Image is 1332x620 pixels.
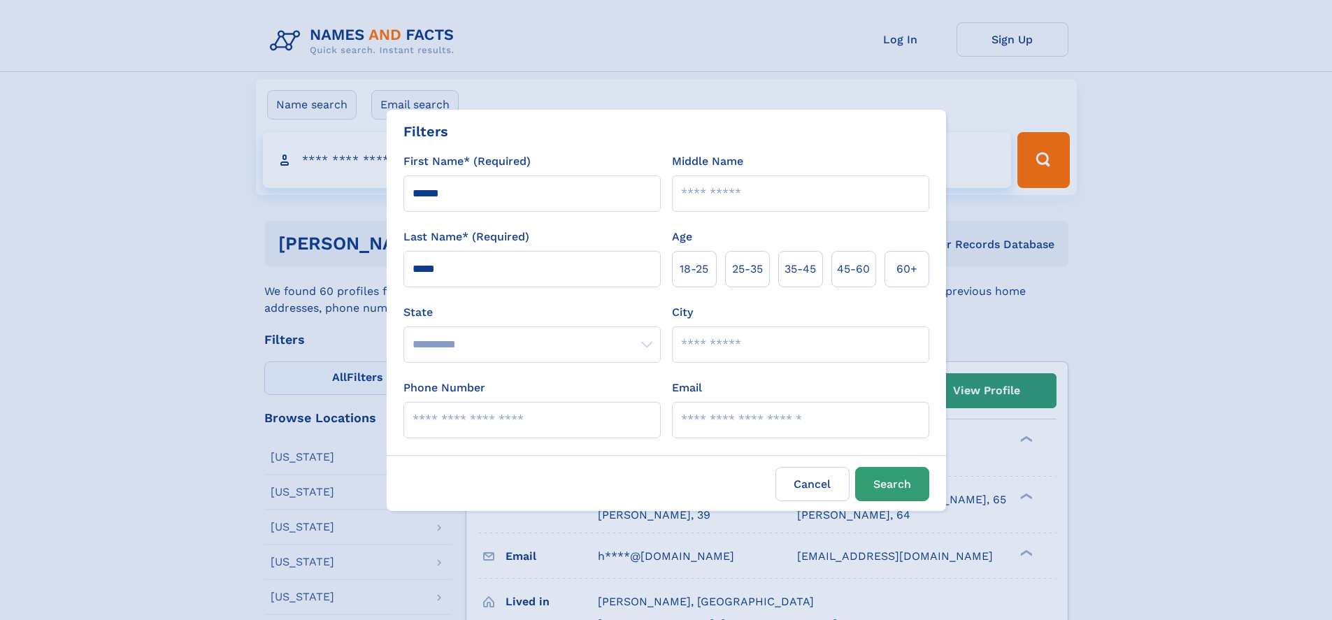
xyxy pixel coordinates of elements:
[775,467,850,501] label: Cancel
[855,467,929,501] button: Search
[785,261,816,277] span: 35‑45
[403,229,529,245] label: Last Name* (Required)
[672,380,702,396] label: Email
[896,261,917,277] span: 60+
[403,153,531,170] label: First Name* (Required)
[403,304,661,321] label: State
[403,121,448,142] div: Filters
[672,304,693,321] label: City
[403,380,485,396] label: Phone Number
[680,261,708,277] span: 18‑25
[672,153,743,170] label: Middle Name
[837,261,870,277] span: 45‑60
[732,261,763,277] span: 25‑35
[672,229,692,245] label: Age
